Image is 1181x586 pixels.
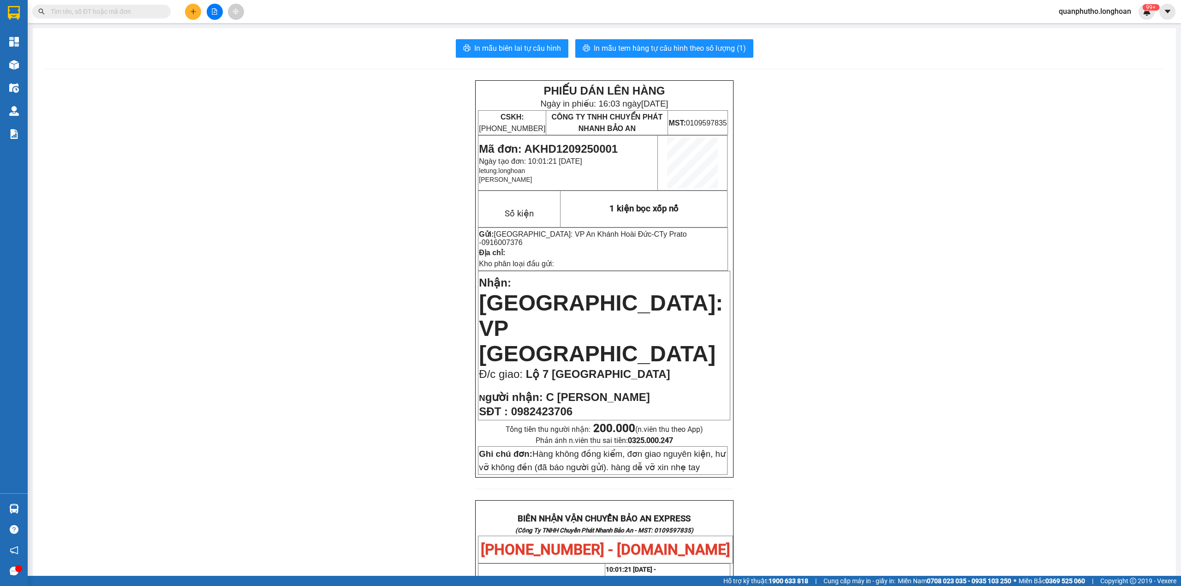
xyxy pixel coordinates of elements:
span: Đ/c giao: [479,368,525,380]
span: Cung cấp máy in - giấy in: [823,576,895,586]
strong: (Công Ty TNHH Chuyển Phát Nhanh Bảo An - MST: 0109597835) [515,527,693,534]
span: Hàng không đồng kiểm, đơn giao nguyên kiện, hư vỡ không đền (đã báo người gửi). hàng dễ vỡ xin nh... [479,449,726,472]
span: 1 kiện bọc xốp nổ [609,203,679,214]
strong: 0369 525 060 [1045,577,1085,585]
span: | [1092,576,1093,586]
strong: PHIẾU DÁN LÊN HÀNG [543,84,665,97]
span: - [479,230,686,246]
sup: 559 [1142,4,1159,11]
span: Phản ánh n.viên thu sai tiền: [536,436,673,445]
strong: Gửi: [479,230,494,238]
span: CÔNG TY TNHH CHUYỂN PHÁT NHANH BẢO AN [551,113,662,132]
strong: SĐT : [479,405,508,418]
span: printer [463,44,471,53]
button: printerIn mẫu biên lai tự cấu hình [456,39,568,58]
span: Hỗ trợ kỹ thuật: [723,576,808,586]
button: file-add [207,4,223,20]
span: 0916007376 [482,239,523,246]
strong: Ghi chú đơn: [479,449,532,459]
strong: 1900 633 818 [769,577,808,585]
span: printer [583,44,590,53]
span: ⚪️ [1014,579,1016,583]
span: Mã đơn: AKHD1209250001 [479,143,618,155]
strong: 0708 023 035 - 0935 103 250 [927,577,1011,585]
input: Tìm tên, số ĐT hoặc mã đơn [51,6,160,17]
strong: 200.000 [593,422,635,435]
span: quanphutho.longhoan [1051,6,1139,17]
span: Miền Nam [898,576,1011,586]
span: In mẫu tem hàng tự cấu hình theo số lượng (1) [594,42,746,54]
span: [GEOGRAPHIC_DATA]: VP An Khánh Hoài Đức [494,230,652,238]
img: logo-vxr [8,6,20,20]
span: [GEOGRAPHIC_DATA]: VP [GEOGRAPHIC_DATA] [479,291,723,366]
span: [PHONE_NUMBER] - [DOMAIN_NAME] [481,541,730,558]
span: Nhận: [479,276,511,289]
span: aim [233,8,239,15]
img: warehouse-icon [9,504,19,514]
span: 0982423706 [511,405,573,418]
span: search [38,8,45,15]
span: AKHD1209250001 [517,574,590,585]
span: Kho phân loại đầu gửi: [479,260,554,268]
span: message [10,567,18,575]
button: caret-down [1159,4,1175,20]
strong: N [479,393,543,403]
span: [PHONE_NUMBER] [479,113,545,132]
button: printerIn mẫu tem hàng tự cấu hình theo số lượng (1) [575,39,753,58]
span: Miền Bắc [1019,576,1085,586]
strong: BIÊN NHẬN VẬN CHUYỂN BẢO AN EXPRESS [518,514,691,524]
span: gười nhận: [485,391,543,403]
span: 0109597835 [668,119,727,127]
span: Tổng tiền thu người nhận: [506,425,703,434]
button: plus [185,4,201,20]
span: (n.viên thu theo App) [593,425,703,434]
strong: CSKH: [501,113,524,121]
span: Ngày in phiếu: 16:03 ngày [540,99,668,108]
span: Số kiện [505,209,534,219]
strong: MST: [668,119,686,127]
img: warehouse-icon [9,83,19,93]
span: Ngày tạo đơn: 10:01:21 [DATE] [479,157,582,165]
span: caret-down [1163,7,1172,16]
strong: Địa chỉ: [479,249,505,257]
span: plus [190,8,197,15]
span: letung.longhoan [479,167,525,174]
span: notification [10,546,18,555]
strong: 0325.000.247 [628,436,673,445]
span: question-circle [10,525,18,534]
span: C [PERSON_NAME] [546,391,650,403]
span: | [815,576,817,586]
span: Lộ 7 [GEOGRAPHIC_DATA] [526,368,670,380]
span: In mẫu biên lai tự cấu hình [474,42,561,54]
img: solution-icon [9,129,19,139]
img: icon-new-feature [1143,7,1151,16]
img: warehouse-icon [9,60,19,70]
span: [PERSON_NAME] [479,176,532,183]
span: CTy Prato - [479,230,686,246]
button: aim [228,4,244,20]
img: dashboard-icon [9,37,19,47]
span: file-add [211,8,218,15]
img: warehouse-icon [9,106,19,116]
span: [DATE] [641,99,668,108]
span: copyright [1130,578,1136,584]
